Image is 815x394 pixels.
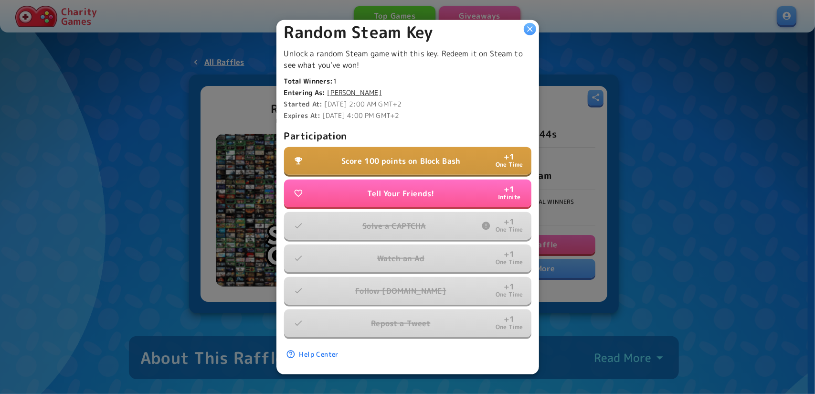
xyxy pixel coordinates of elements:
button: Tell Your Friends!+1Infinite [284,180,531,207]
p: One Time [496,290,523,299]
p: [DATE] 2:00 AM GMT+2 [284,99,531,109]
p: One Time [496,225,523,234]
p: + 1 [504,152,514,160]
p: One Time [496,322,523,331]
p: Tell Your Friends! [368,188,434,199]
p: Follow [DOMAIN_NAME] [355,285,446,297]
p: 1 [284,76,531,86]
button: Score 100 points on Block Bash+1One Time [284,147,531,175]
p: + 1 [504,250,514,257]
p: One Time [496,160,523,169]
p: Score 100 points on Block Bash [341,155,461,167]
p: Infinite [498,192,520,202]
button: Repost a Tweet+1One Time [284,309,531,337]
p: Watch an Ad [377,253,424,264]
p: Solve a CAPTCHA [362,220,425,232]
a: Help Center [284,346,343,363]
p: One Time [496,257,523,266]
b: Started At: [284,99,323,108]
p: + 1 [504,315,514,322]
b: Total Winners: [284,76,333,85]
a: [PERSON_NAME] [327,88,381,97]
p: + 1 [504,185,514,192]
button: Solve a CAPTCHA+1One Time [284,212,531,240]
b: Expires At: [284,111,321,120]
button: Follow [DOMAIN_NAME]+1One Time [284,277,531,305]
button: Watch an Ad+1One Time [284,245,531,272]
p: + 1 [504,282,514,290]
b: Entering As: [284,88,326,97]
p: Random Steam Key [284,22,531,42]
span: Unlock a random Steam game with this key. Redeem it on Steam to see what you've won! [284,48,523,70]
p: [DATE] 4:00 PM GMT+2 [284,111,531,120]
p: + 1 [504,217,514,225]
p: Participation [284,128,531,143]
p: Repost a Tweet [371,318,430,329]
